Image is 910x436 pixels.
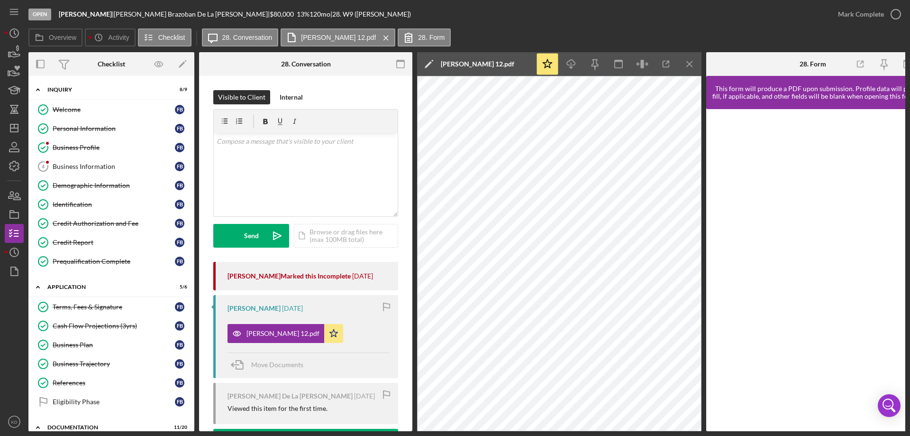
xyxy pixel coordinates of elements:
[53,258,175,265] div: Prequalification Complete
[175,257,184,266] div: F B
[85,28,135,46] button: Activity
[47,425,164,430] div: Documentation
[301,34,376,41] label: [PERSON_NAME] 12.pdf
[309,10,330,18] div: 120 mo
[114,10,270,18] div: [PERSON_NAME] Brazoban De La [PERSON_NAME] |
[838,5,884,24] div: Mark Complete
[53,303,175,311] div: Terms, Fees & Signature
[11,419,17,425] text: KD
[47,284,164,290] div: Application
[175,105,184,114] div: F B
[275,90,308,104] button: Internal
[53,201,175,208] div: Identification
[158,34,185,41] label: Checklist
[53,322,175,330] div: Cash Flow Projections (3yrs)
[53,220,175,227] div: Credit Authorization and Fee
[281,28,395,46] button: [PERSON_NAME] 12.pdf
[175,378,184,388] div: F B
[170,284,187,290] div: 5 / 6
[33,157,190,176] a: 4Business InformationFB
[33,214,190,233] a: Credit Authorization and FeeFB
[330,10,411,18] div: | 28. W9 ([PERSON_NAME])
[53,341,175,349] div: Business Plan
[352,272,373,280] time: 2025-08-26 15:21
[297,10,309,18] div: 13 %
[251,361,303,369] span: Move Documents
[33,119,190,138] a: Personal InformationFB
[800,60,826,68] div: 28. Form
[175,238,184,247] div: F B
[227,305,281,312] div: [PERSON_NAME]
[222,34,273,41] label: 28. Conversation
[53,239,175,246] div: Credit Report
[175,181,184,190] div: F B
[28,9,51,20] div: Open
[282,305,303,312] time: 2025-08-26 15:21
[33,392,190,411] a: Eligibility PhaseFB
[33,373,190,392] a: ReferencesFB
[441,60,514,68] div: [PERSON_NAME] 12.pdf
[28,28,82,46] button: Overview
[53,106,175,113] div: Welcome
[202,28,279,46] button: 28. Conversation
[42,164,45,169] tspan: 4
[33,138,190,157] a: Business ProfileFB
[227,405,328,412] div: Viewed this item for the first time.
[108,34,129,41] label: Activity
[878,394,901,417] div: Open Intercom Messenger
[213,90,270,104] button: Visible to Client
[175,321,184,331] div: F B
[175,143,184,152] div: F B
[53,163,175,170] div: Business Information
[33,100,190,119] a: WelcomeFB
[53,125,175,132] div: Personal Information
[138,28,191,46] button: Checklist
[175,397,184,407] div: F B
[33,233,190,252] a: Credit ReportFB
[33,354,190,373] a: Business TrajectoryFB
[33,297,190,316] a: Terms, Fees & SignatureFB
[170,87,187,93] div: 8 / 9
[33,316,190,335] a: Cash Flow Projections (3yrs)FB
[59,10,114,18] div: |
[33,176,190,195] a: Demographic InformationFB
[53,360,175,368] div: Business Trajectory
[828,5,905,24] button: Mark Complete
[227,353,313,377] button: Move Documents
[5,412,24,431] button: KD
[244,224,259,248] div: Send
[175,219,184,228] div: F B
[59,10,112,18] b: [PERSON_NAME]
[33,195,190,214] a: IdentificationFB
[354,392,375,400] time: 2025-08-07 17:32
[53,182,175,189] div: Demographic Information
[281,60,331,68] div: 28. Conversation
[398,28,451,46] button: 28. Form
[33,252,190,271] a: Prequalification CompleteFB
[53,144,175,151] div: Business Profile
[53,398,175,406] div: Eligibility Phase
[47,87,164,93] div: Inquiry
[53,379,175,387] div: References
[227,392,353,400] div: [PERSON_NAME] De La [PERSON_NAME]
[175,200,184,209] div: F B
[175,340,184,350] div: F B
[98,60,125,68] div: Checklist
[218,90,265,104] div: Visible to Client
[246,330,319,337] div: [PERSON_NAME] 12.pdf
[175,124,184,133] div: F B
[175,359,184,369] div: F B
[213,224,289,248] button: Send
[175,302,184,312] div: F B
[33,335,190,354] a: Business PlanFB
[49,34,76,41] label: Overview
[170,425,187,430] div: 11 / 20
[227,272,351,280] div: [PERSON_NAME] Marked this Incomplete
[418,34,445,41] label: 28. Form
[175,162,184,171] div: F B
[227,324,343,343] button: [PERSON_NAME] 12.pdf
[270,10,294,18] span: $80,000
[280,90,303,104] div: Internal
